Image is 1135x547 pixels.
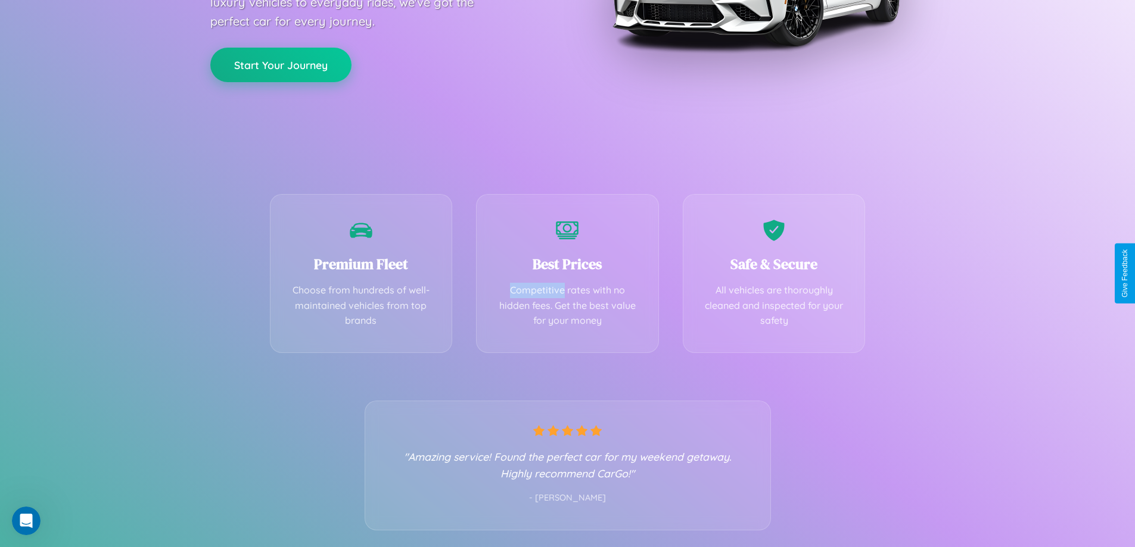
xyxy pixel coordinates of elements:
h3: Best Prices [495,254,640,274]
h3: Safe & Secure [701,254,847,274]
p: Competitive rates with no hidden fees. Get the best value for your money [495,283,640,329]
h3: Premium Fleet [288,254,434,274]
div: Give Feedback [1121,249,1129,298]
iframe: Intercom live chat [12,507,41,535]
p: Choose from hundreds of well-maintained vehicles from top brands [288,283,434,329]
p: - [PERSON_NAME] [389,490,747,506]
p: All vehicles are thoroughly cleaned and inspected for your safety [701,283,847,329]
p: "Amazing service! Found the perfect car for my weekend getaway. Highly recommend CarGo!" [389,448,747,482]
button: Start Your Journey [210,48,352,82]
